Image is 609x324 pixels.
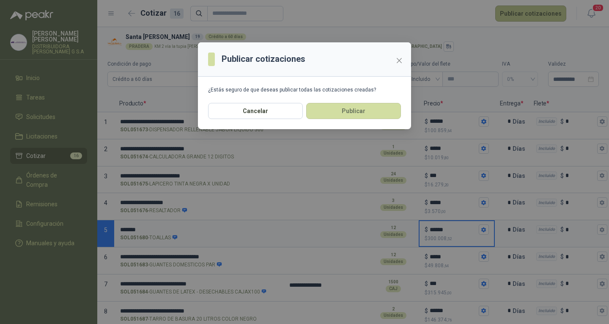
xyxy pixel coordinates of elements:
button: Cancelar [208,103,303,119]
h3: Publicar cotizaciones [222,53,305,66]
span: close [396,57,403,64]
button: Publicar [306,103,401,119]
div: ¿Estás seguro de que deseas publicar todas las cotizaciones creadas? [208,87,401,93]
button: Close [392,54,406,67]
